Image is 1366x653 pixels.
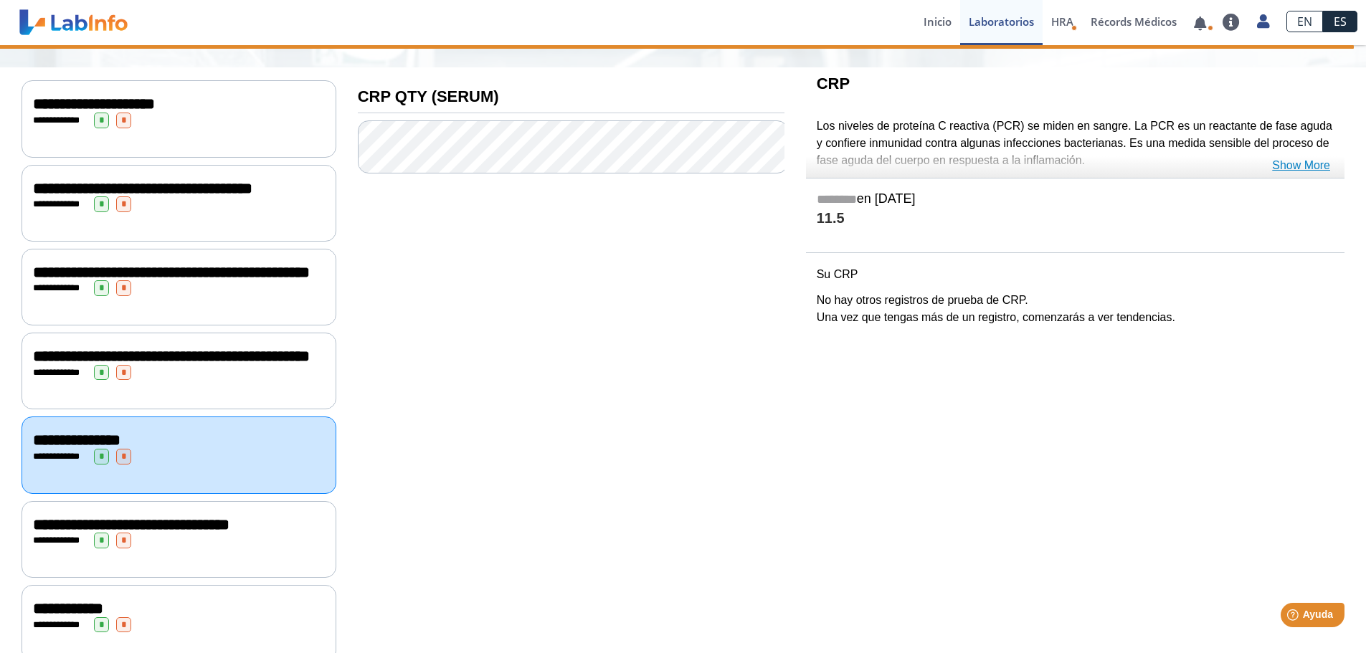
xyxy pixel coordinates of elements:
h5: en [DATE] [817,191,1334,208]
b: CRP [817,75,850,92]
iframe: Help widget launcher [1238,597,1350,637]
p: Su CRP [817,266,1334,283]
h4: 11.5 [817,210,1334,228]
b: CRP QTY (SERUM) [358,87,499,105]
a: Show More [1272,157,1330,174]
a: ES [1323,11,1357,32]
p: Los niveles de proteína C reactiva (PCR) se miden en sangre. La PCR es un reactante de fase aguda... [817,118,1334,169]
a: EN [1286,11,1323,32]
p: No hay otros registros de prueba de CRP. Una vez que tengas más de un registro, comenzarás a ver ... [817,292,1334,326]
span: HRA [1051,14,1073,29]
